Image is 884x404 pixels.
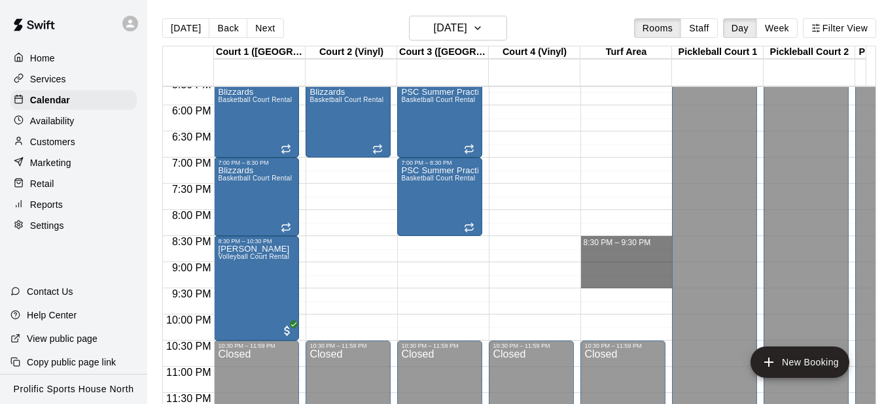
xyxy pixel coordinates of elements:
a: Reports [10,195,137,214]
span: 9:30 PM [169,288,215,299]
span: Volleyball Court Rental [218,253,289,260]
button: Staff [681,18,718,38]
p: Settings [30,219,64,232]
span: 8:30 PM [169,236,215,247]
a: Services [10,69,137,89]
a: Calendar [10,90,137,110]
a: Customers [10,132,137,152]
p: View public page [27,332,97,345]
div: 7:00 PM – 8:30 PM [401,160,478,166]
div: Court 1 ([GEOGRAPHIC_DATA]) [214,46,306,59]
span: Recurring event [464,144,474,154]
a: Availability [10,111,137,131]
button: Next [247,18,283,38]
span: 6:30 PM [169,131,215,143]
span: Basketball Court Rental [401,175,475,182]
div: 8:30 PM – 10:30 PM [218,238,295,244]
button: add [751,346,849,378]
a: Retail [10,174,137,194]
p: Home [30,52,55,65]
div: 10:30 PM – 11:59 PM [218,343,295,349]
p: Services [30,73,66,86]
span: 11:00 PM [163,367,214,378]
div: 10:30 PM – 11:59 PM [309,343,387,349]
span: 7:30 PM [169,184,215,195]
p: Marketing [30,156,71,169]
div: 10:30 PM – 11:59 PM [401,343,478,349]
span: 10:30 PM [163,341,214,352]
button: Day [723,18,757,38]
div: Turf Area [580,46,672,59]
span: Recurring event [372,144,383,154]
span: 11:30 PM [163,393,214,404]
div: Pickleball Court 1 [672,46,764,59]
p: Prolific Sports House North [14,382,134,396]
div: 7:00 PM – 8:30 PM: Blizzards [214,158,299,236]
p: Customers [30,135,75,148]
h6: [DATE] [434,19,467,37]
span: Recurring event [281,144,291,154]
button: Rooms [634,18,681,38]
div: 5:30 PM – 7:00 PM: PSC Summer Practice 11U/13U [397,79,482,158]
div: 7:00 PM – 8:30 PM [218,160,295,166]
a: Settings [10,216,137,235]
div: 5:30 PM – 7:00 PM: Blizzards [306,79,391,158]
p: Retail [30,177,54,190]
span: 8:00 PM [169,210,215,221]
div: Court 2 (Vinyl) [306,46,397,59]
span: 10:00 PM [163,314,214,326]
p: Copy public page link [27,356,116,369]
div: 10:30 PM – 11:59 PM [493,343,570,349]
span: Recurring event [281,222,291,233]
button: [DATE] [162,18,209,38]
span: Basketball Court Rental [309,96,383,103]
p: Contact Us [27,285,73,298]
div: 5:30 PM – 7:00 PM: Blizzards [214,79,299,158]
div: 8:30 PM – 10:30 PM: Idrees Noorudin [214,236,299,341]
div: 7:00 PM – 8:30 PM: PSC Summer Practice 15U/17U Boys [397,158,482,236]
span: Recurring event [464,222,474,233]
span: All customers have paid [281,324,294,337]
div: Court 3 ([GEOGRAPHIC_DATA]) [397,46,489,59]
button: [DATE] [409,16,507,41]
span: Basketball Court Rental [218,175,292,182]
span: 7:00 PM [169,158,215,169]
a: Home [10,48,137,68]
div: Court 4 (Vinyl) [489,46,580,59]
a: Marketing [10,153,137,173]
button: Filter View [803,18,876,38]
p: Help Center [27,309,77,322]
button: Week [756,18,798,38]
p: Availability [30,114,75,127]
span: 9:00 PM [169,262,215,273]
span: 8:30 PM – 9:30 PM [583,238,650,247]
span: Basketball Court Rental [401,96,475,103]
p: Reports [30,198,63,211]
button: Back [209,18,247,38]
span: 6:00 PM [169,105,215,116]
span: Basketball Court Rental [218,96,292,103]
div: Pickleball Court 2 [764,46,855,59]
p: Calendar [30,93,70,107]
